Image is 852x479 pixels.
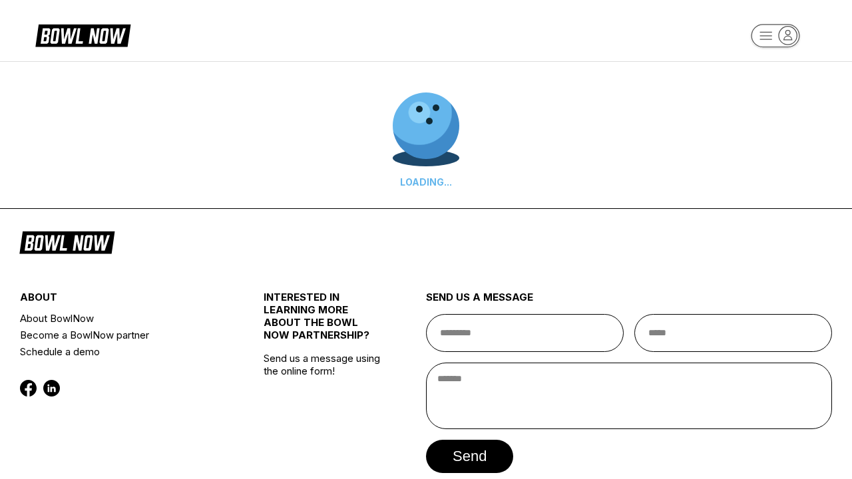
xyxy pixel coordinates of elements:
[20,310,223,327] a: About BowlNow
[20,343,223,360] a: Schedule a demo
[393,176,459,188] div: LOADING...
[426,440,513,473] button: send
[20,291,223,310] div: about
[264,291,385,352] div: INTERESTED IN LEARNING MORE ABOUT THE BOWL NOW PARTNERSHIP?
[426,291,832,314] div: send us a message
[20,327,223,343] a: Become a BowlNow partner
